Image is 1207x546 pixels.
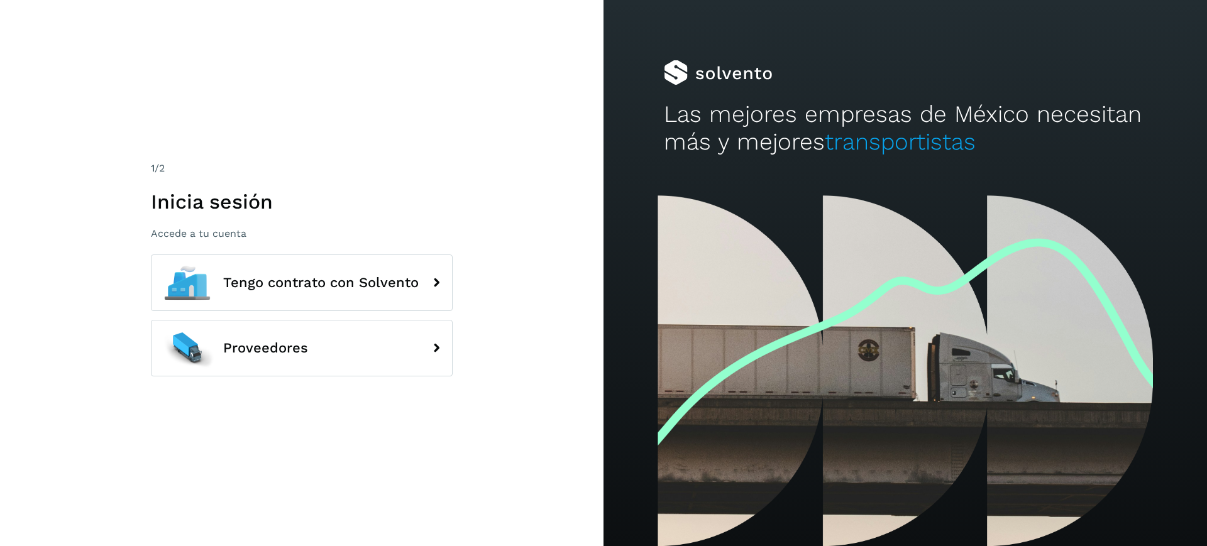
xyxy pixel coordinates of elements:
div: /2 [151,161,453,176]
button: Tengo contrato con Solvento [151,254,453,311]
p: Accede a tu cuenta [151,227,453,239]
span: 1 [151,162,155,174]
span: transportistas [825,128,976,155]
span: Proveedores [223,341,308,356]
h2: Las mejores empresas de México necesitan más y mejores [664,101,1147,156]
h1: Inicia sesión [151,190,453,214]
span: Tengo contrato con Solvento [223,275,419,290]
button: Proveedores [151,320,453,376]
